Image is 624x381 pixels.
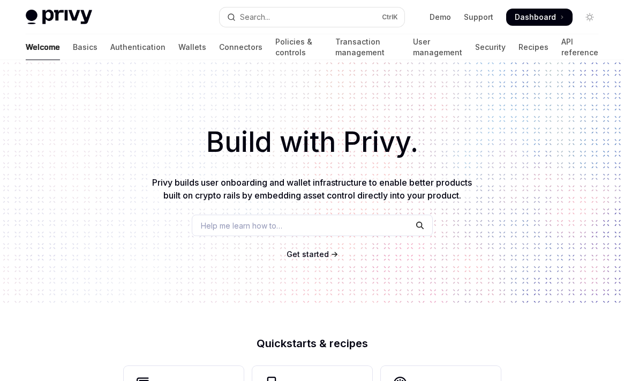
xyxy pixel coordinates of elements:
a: Connectors [219,34,262,60]
a: Security [475,34,506,60]
span: Privy builds user onboarding and wallet infrastructure to enable better products built on crypto ... [152,177,472,201]
div: Search... [240,11,270,24]
a: Get started [287,249,329,260]
a: Wallets [178,34,206,60]
span: Get started [287,250,329,259]
button: Open search [220,8,405,27]
a: Policies & controls [275,34,322,60]
img: light logo [26,10,92,25]
a: Transaction management [335,34,400,60]
a: Authentication [110,34,166,60]
span: Ctrl K [382,13,398,21]
span: Dashboard [515,12,556,23]
h1: Build with Privy. [17,121,607,163]
a: Welcome [26,34,60,60]
a: API reference [561,34,598,60]
h2: Quickstarts & recipes [124,338,501,349]
a: Basics [73,34,97,60]
button: Toggle dark mode [581,9,598,26]
span: Help me learn how to… [201,220,282,231]
a: Support [464,12,493,23]
a: Demo [430,12,451,23]
a: Dashboard [506,9,573,26]
a: User management [413,34,462,60]
a: Recipes [518,34,548,60]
